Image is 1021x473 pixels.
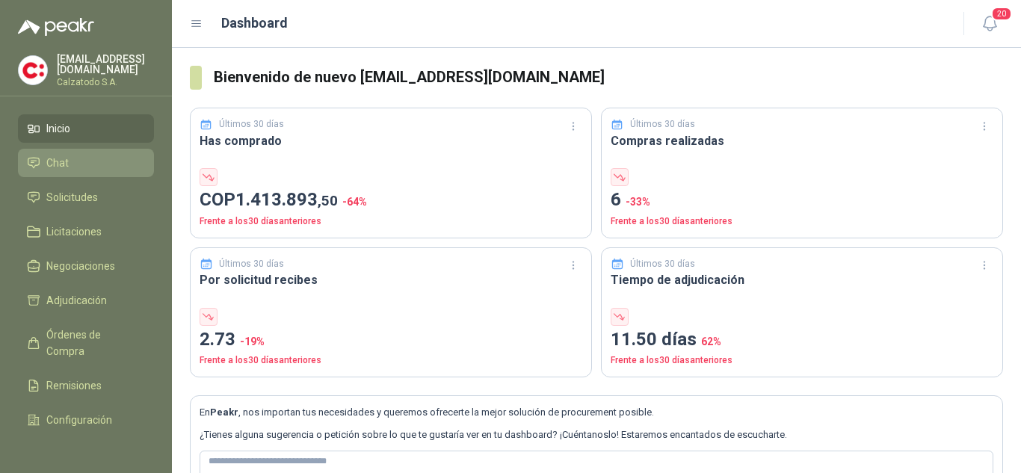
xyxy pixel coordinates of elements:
span: -33 % [626,196,650,208]
span: -19 % [240,336,265,347]
p: Últimos 30 días [630,257,695,271]
h3: Por solicitud recibes [200,270,582,289]
p: 2.73 [200,326,582,354]
button: 20 [976,10,1003,37]
a: Órdenes de Compra [18,321,154,365]
span: 20 [991,7,1012,21]
span: Configuración [46,412,112,428]
img: Logo peakr [18,18,94,36]
p: Calzatodo S.A. [57,78,154,87]
p: Frente a los 30 días anteriores [200,353,582,368]
span: -64 % [342,196,367,208]
a: Chat [18,149,154,177]
p: Últimos 30 días [219,257,284,271]
p: En , nos importan tus necesidades y queremos ofrecerte la mejor solución de procurement posible. [200,405,993,420]
span: Solicitudes [46,189,98,205]
span: Remisiones [46,377,102,394]
span: Adjudicación [46,292,107,309]
a: Licitaciones [18,217,154,246]
p: 11.50 días [611,326,993,354]
b: Peakr [210,406,238,418]
a: Inicio [18,114,154,143]
a: Configuración [18,406,154,434]
p: [EMAIL_ADDRESS][DOMAIN_NAME] [57,54,154,75]
h3: Has comprado [200,132,582,150]
h3: Tiempo de adjudicación [611,270,993,289]
span: Negociaciones [46,258,115,274]
h3: Bienvenido de nuevo [EMAIL_ADDRESS][DOMAIN_NAME] [214,66,1003,89]
h1: Dashboard [221,13,288,34]
p: Frente a los 30 días anteriores [611,214,993,229]
p: Últimos 30 días [219,117,284,132]
span: Licitaciones [46,223,102,240]
p: ¿Tienes alguna sugerencia o petición sobre lo que te gustaría ver en tu dashboard? ¡Cuéntanoslo! ... [200,427,993,442]
a: Remisiones [18,371,154,400]
p: Frente a los 30 días anteriores [611,353,993,368]
h3: Compras realizadas [611,132,993,150]
p: 6 [611,186,993,214]
span: 62 % [701,336,721,347]
a: Adjudicación [18,286,154,315]
p: COP [200,186,582,214]
p: Últimos 30 días [630,117,695,132]
span: ,50 [318,192,338,209]
span: Órdenes de Compra [46,327,140,359]
a: Negociaciones [18,252,154,280]
span: 1.413.893 [235,189,338,210]
span: Inicio [46,120,70,137]
span: Chat [46,155,69,171]
p: Frente a los 30 días anteriores [200,214,582,229]
a: Solicitudes [18,183,154,211]
img: Company Logo [19,56,47,84]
